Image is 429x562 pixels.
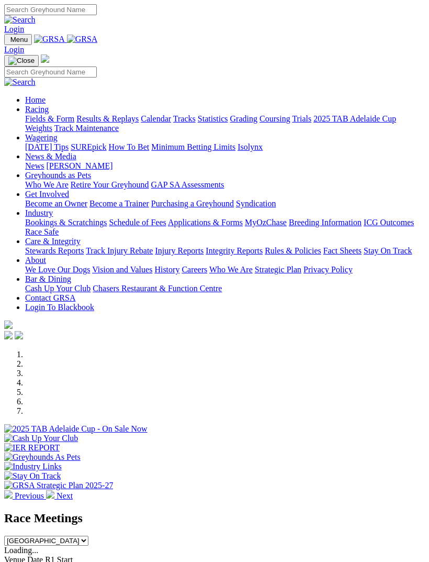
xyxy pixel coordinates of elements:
[4,15,36,25] img: Search
[4,55,39,67] button: Toggle navigation
[86,246,153,255] a: Track Injury Rebate
[46,491,73,500] a: Next
[25,246,425,256] div: Care & Integrity
[25,142,69,151] a: [DATE] Tips
[151,180,224,189] a: GAP SA Assessments
[292,114,311,123] a: Trials
[4,443,60,453] img: IER REPORT
[4,481,113,490] img: GRSA Strategic Plan 2025-27
[54,124,119,133] a: Track Maintenance
[93,284,222,293] a: Chasers Restaurant & Function Centre
[25,190,69,199] a: Get Involved
[4,34,32,45] button: Toggle navigation
[34,35,65,44] img: GRSA
[15,331,23,339] img: twitter.svg
[4,453,81,462] img: Greyhounds As Pets
[4,434,78,443] img: Cash Up Your Club
[313,114,396,123] a: 2025 TAB Adelaide Cup
[236,199,276,208] a: Syndication
[25,256,46,265] a: About
[25,284,425,293] div: Bar & Dining
[206,246,263,255] a: Integrity Reports
[25,265,425,274] div: About
[57,491,73,500] span: Next
[151,199,234,208] a: Purchasing a Greyhound
[25,180,425,190] div: Greyhounds as Pets
[25,105,49,114] a: Racing
[255,265,301,274] a: Strategic Plan
[25,171,91,180] a: Greyhounds as Pets
[155,246,204,255] a: Injury Reports
[323,246,362,255] a: Fact Sheets
[71,180,149,189] a: Retire Your Greyhound
[168,218,243,227] a: Applications & Forms
[259,114,290,123] a: Coursing
[289,218,362,227] a: Breeding Information
[109,142,150,151] a: How To Bet
[41,54,49,63] img: logo-grsa-white.png
[25,199,87,208] a: Become an Owner
[182,265,207,274] a: Careers
[92,265,152,274] a: Vision and Values
[25,161,44,170] a: News
[25,133,58,142] a: Wagering
[71,142,106,151] a: SUREpick
[8,57,35,65] img: Close
[4,424,148,434] img: 2025 TAB Adelaide Cup - On Sale Now
[25,114,425,133] div: Racing
[238,142,263,151] a: Isolynx
[10,36,28,43] span: Menu
[141,114,171,123] a: Calendar
[25,227,59,236] a: Race Safe
[25,274,71,283] a: Bar & Dining
[25,218,107,227] a: Bookings & Scratchings
[154,265,179,274] a: History
[173,114,196,123] a: Tracks
[4,331,13,339] img: facebook.svg
[4,78,36,87] img: Search
[364,218,414,227] a: ICG Outcomes
[25,265,90,274] a: We Love Our Dogs
[46,490,54,499] img: chevron-right-pager-white.svg
[25,161,425,171] div: News & Media
[25,208,53,217] a: Industry
[25,284,91,293] a: Cash Up Your Club
[46,161,112,170] a: [PERSON_NAME]
[25,180,69,189] a: Who We Are
[4,321,13,329] img: logo-grsa-white.png
[151,142,235,151] a: Minimum Betting Limits
[4,511,425,525] h2: Race Meetings
[25,293,75,302] a: Contact GRSA
[25,124,52,133] a: Weights
[209,265,253,274] a: Who We Are
[4,546,38,555] span: Loading...
[364,246,412,255] a: Stay On Track
[4,462,62,471] img: Industry Links
[4,4,97,15] input: Search
[25,142,425,152] div: Wagering
[25,199,425,208] div: Get Involved
[245,218,287,227] a: MyOzChase
[25,218,425,237] div: Industry
[4,490,13,499] img: chevron-left-pager-white.svg
[25,114,74,123] a: Fields & Form
[4,471,61,481] img: Stay On Track
[4,25,24,34] a: Login
[4,45,24,54] a: Login
[265,246,321,255] a: Rules & Policies
[89,199,149,208] a: Become a Trainer
[4,67,97,78] input: Search
[25,237,81,246] a: Care & Integrity
[76,114,139,123] a: Results & Replays
[25,303,94,312] a: Login To Blackbook
[198,114,228,123] a: Statistics
[15,491,44,500] span: Previous
[25,152,76,161] a: News & Media
[230,114,257,123] a: Grading
[303,265,353,274] a: Privacy Policy
[25,246,84,255] a: Stewards Reports
[67,35,98,44] img: GRSA
[4,491,46,500] a: Previous
[109,218,166,227] a: Schedule of Fees
[25,95,46,104] a: Home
